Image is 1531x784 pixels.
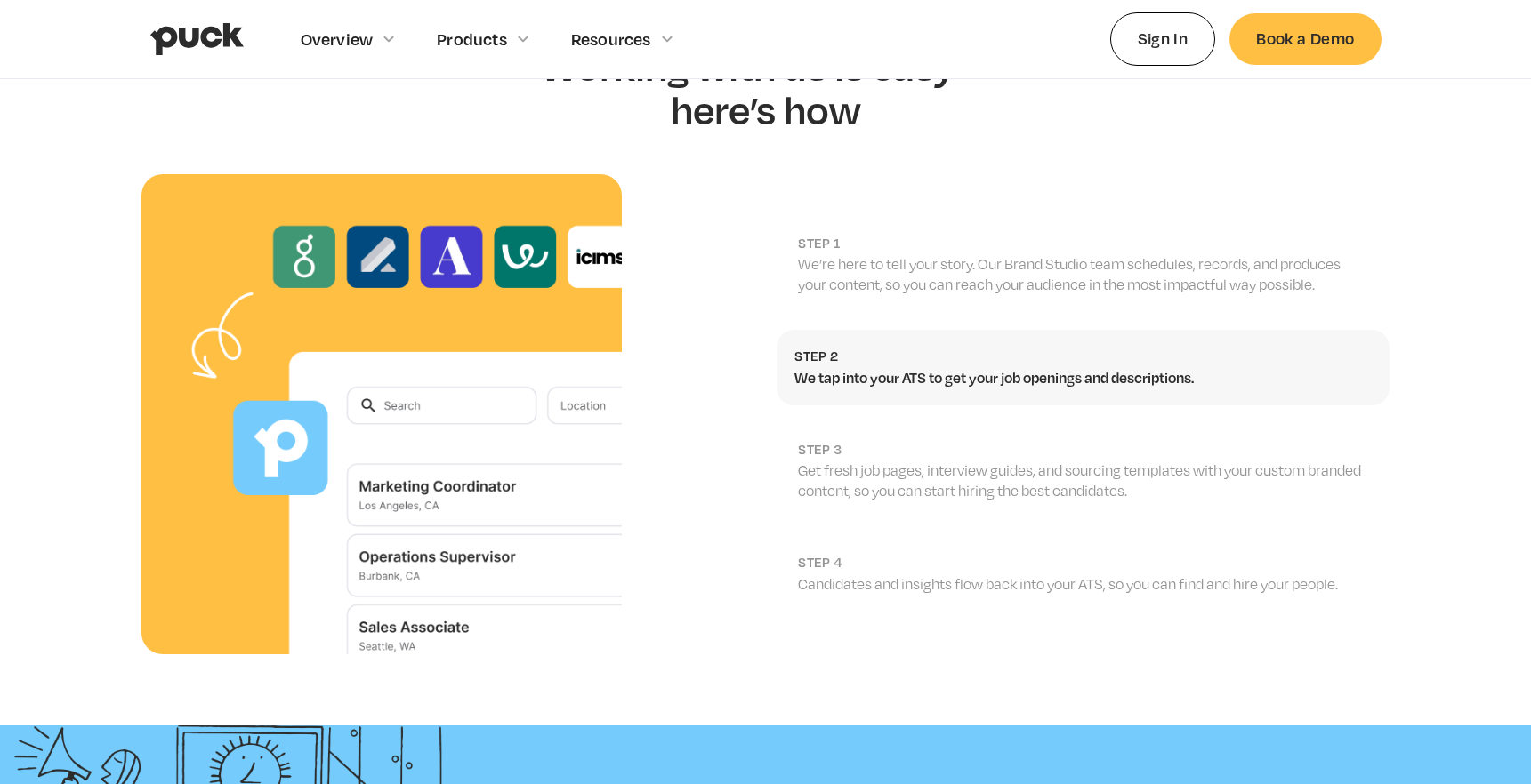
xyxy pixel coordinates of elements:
[798,460,1371,500] p: Get fresh job pages, interview guides, and sourcing templates with your custom branded content, s...
[798,441,1371,458] h2: step 3
[437,29,507,49] div: Products
[1110,12,1216,65] a: Sign In
[798,254,1371,294] p: We’re here to tell your story. Our Brand Studio team schedules, records, and produces your conten...
[798,554,1371,571] h2: step 4
[1229,13,1381,64] a: Book a Demo
[794,368,1371,388] p: We tap into your ATS to get your job openings and descriptions.
[504,44,1028,132] h2: Working with us is easy—here’s how
[794,348,1371,364] h2: step 2
[571,29,651,49] div: Resources
[798,574,1371,594] p: Candidates and insights flow back into your ATS, so you can find and hire your people.
[798,235,1371,252] h2: Step 1
[301,29,374,49] div: Overview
